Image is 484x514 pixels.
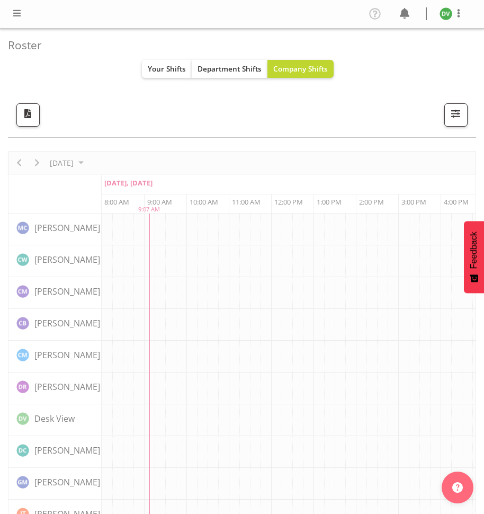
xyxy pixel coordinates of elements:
[8,39,468,51] h4: Roster
[440,7,452,20] img: desk-view11665.jpg
[273,64,328,74] span: Company Shifts
[148,64,186,74] span: Your Shifts
[444,103,468,127] button: Filter Shifts
[464,221,484,293] button: Feedback - Show survey
[452,482,463,493] img: help-xxl-2.png
[267,60,334,78] button: Company Shifts
[142,60,192,78] button: Your Shifts
[469,232,479,269] span: Feedback
[16,103,40,127] button: Download a PDF of the roster for the current day
[192,60,267,78] button: Department Shifts
[198,64,262,74] span: Department Shifts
